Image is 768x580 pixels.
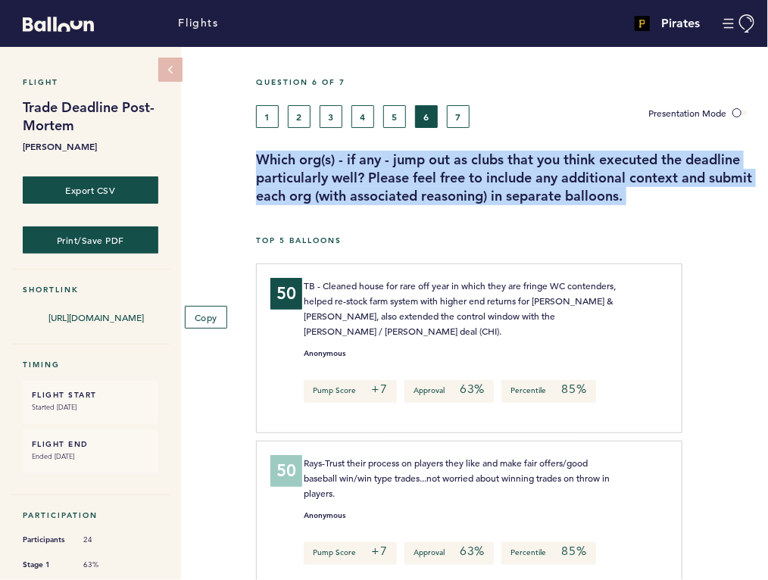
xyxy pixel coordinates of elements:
button: 6 [415,105,438,128]
button: 7 [447,105,470,128]
em: +7 [371,544,388,559]
em: 63% [460,382,485,397]
button: Export CSV [23,176,158,204]
button: Copy [185,306,227,329]
h5: Shortlink [23,285,158,295]
small: Ended [DATE] [32,449,149,464]
button: Print/Save PDF [23,226,158,254]
h3: Which org(s) - if any - jump out as clubs that you think executed the deadline particularly well?... [256,151,757,205]
em: 63% [460,544,485,559]
p: Percentile [501,542,595,565]
small: Started [DATE] [32,400,149,415]
span: Stage 1 [23,557,68,572]
h6: FLIGHT START [32,390,149,400]
a: Flights [179,15,219,32]
button: 3 [320,105,342,128]
p: Pump Score [304,542,397,565]
h5: Question 6 of 7 [256,77,757,87]
p: Approval [404,380,494,403]
em: 85% [561,544,586,559]
a: Balloon [11,15,94,31]
button: 5 [383,105,406,128]
p: Percentile [501,380,595,403]
p: Pump Score [304,380,397,403]
p: Approval [404,542,494,565]
span: Rays-Trust their process on players they like and make fair offers/good baseball win/win type tra... [304,457,612,499]
em: +7 [371,382,388,397]
h6: FLIGHT END [32,439,149,449]
div: 50 [270,278,302,310]
b: [PERSON_NAME] [23,139,158,154]
div: 50 [270,455,302,487]
small: Anonymous [304,512,345,519]
button: 2 [288,105,311,128]
svg: Balloon [23,17,94,32]
h5: Top 5 Balloons [256,235,757,245]
small: Anonymous [304,350,345,357]
em: 85% [561,382,586,397]
h5: Flight [23,77,158,87]
button: 4 [351,105,374,128]
span: Copy [195,311,217,323]
span: 63% [83,560,129,570]
h5: Participation [23,510,158,520]
span: TB - Cleaned house for rare off year in which they are fringe WC contenders, helped re-stock farm... [304,279,618,337]
span: Participants [23,532,68,547]
button: 1 [256,105,279,128]
h5: Timing [23,360,158,370]
span: 24 [83,535,129,545]
span: Presentation Mode [648,107,726,119]
h1: Trade Deadline Post-Mortem [23,98,158,135]
button: Manage Account [723,14,757,33]
h4: Pirates [661,14,700,33]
